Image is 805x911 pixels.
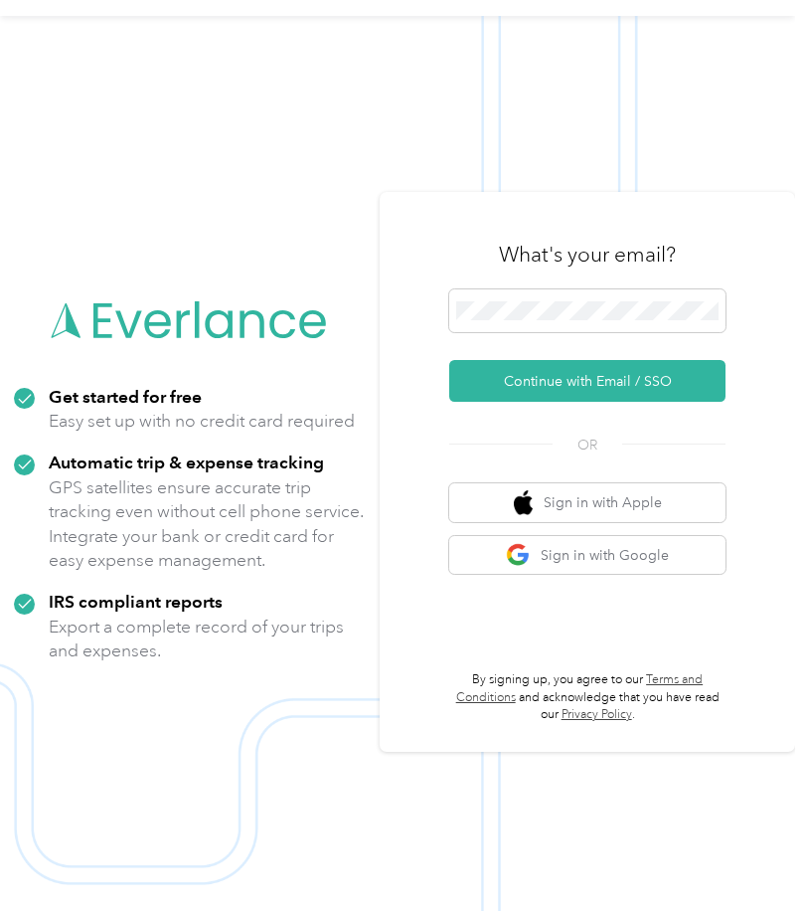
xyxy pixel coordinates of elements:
img: apple logo [514,490,534,515]
p: Easy set up with no credit card required [49,409,355,434]
button: apple logoSign in with Apple [449,483,725,522]
a: Terms and Conditions [456,672,704,705]
button: google logoSign in with Google [449,536,725,575]
h3: What's your email? [499,241,676,269]
button: Continue with Email / SSO [449,360,725,402]
strong: Get started for free [49,386,202,407]
strong: IRS compliant reports [49,591,223,612]
p: Export a complete record of your trips and expenses. [49,615,366,663]
p: GPS satellites ensure accurate trip tracking even without cell phone service. Integrate your bank... [49,475,366,573]
strong: Automatic trip & expense tracking [49,452,324,472]
a: Privacy Policy [562,707,632,722]
img: google logo [506,543,531,568]
span: OR [553,435,622,455]
p: By signing up, you agree to our and acknowledge that you have read our . [449,671,725,724]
